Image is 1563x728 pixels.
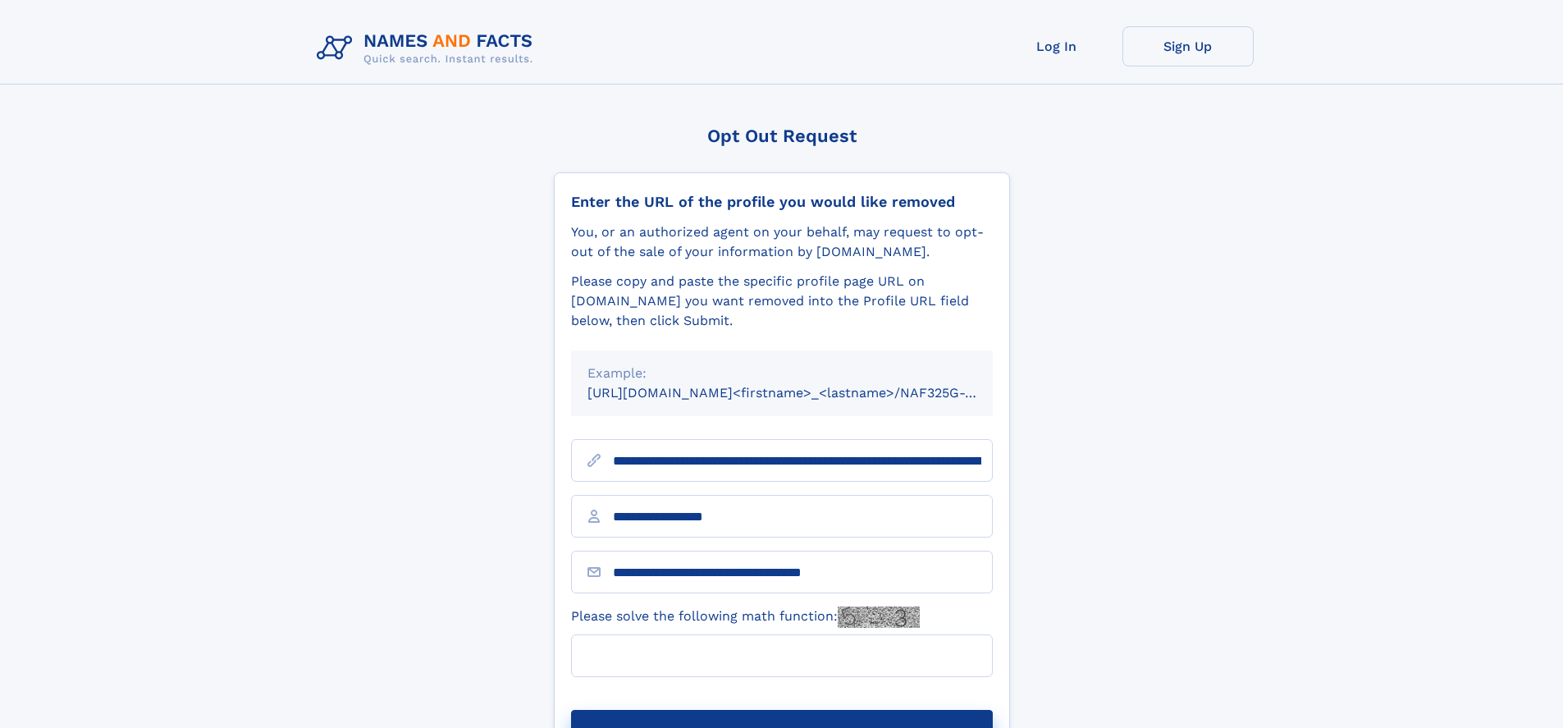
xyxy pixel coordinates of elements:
[571,222,993,262] div: You, or an authorized agent on your behalf, may request to opt-out of the sale of your informatio...
[554,126,1010,146] div: Opt Out Request
[310,26,546,71] img: Logo Names and Facts
[571,607,920,628] label: Please solve the following math function:
[571,272,993,331] div: Please copy and paste the specific profile page URL on [DOMAIN_NAME] you want removed into the Pr...
[587,385,1024,401] small: [URL][DOMAIN_NAME]<firstname>_<lastname>/NAF325G-xxxxxxxx
[587,364,976,383] div: Example:
[991,26,1122,66] a: Log In
[1122,26,1254,66] a: Sign Up
[571,193,993,211] div: Enter the URL of the profile you would like removed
